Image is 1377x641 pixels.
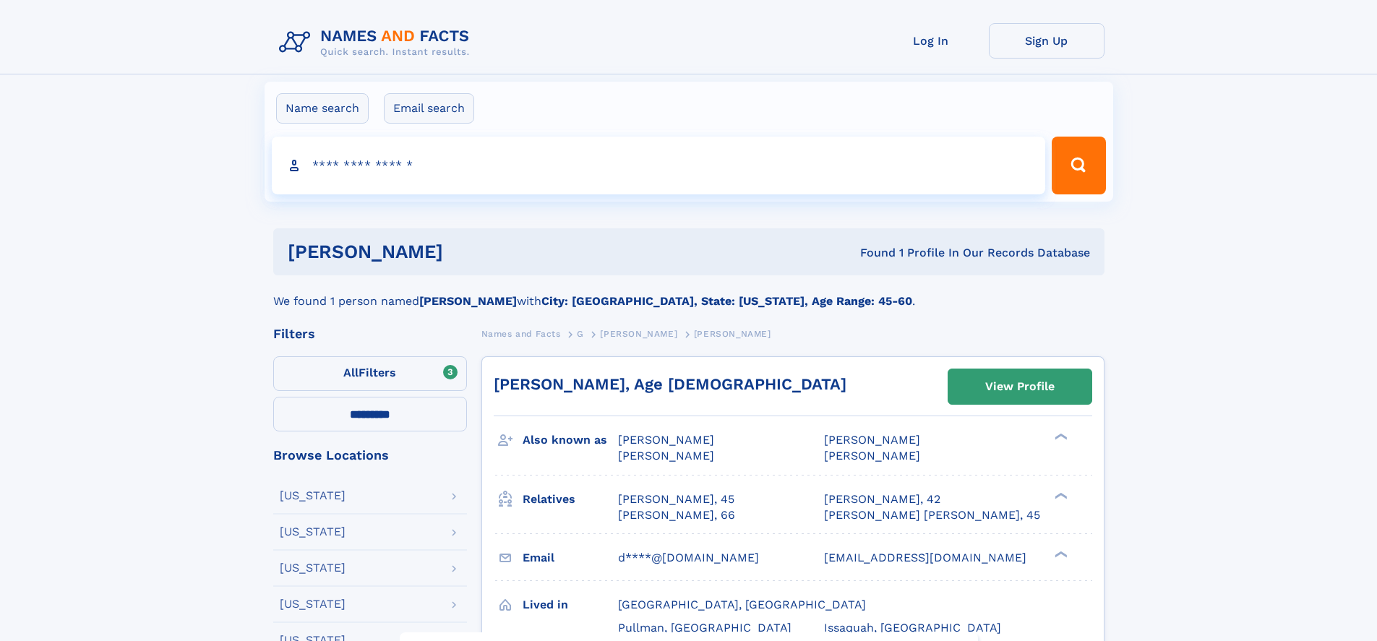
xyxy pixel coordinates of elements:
a: Log In [873,23,989,59]
div: [US_STATE] [280,526,346,538]
div: Found 1 Profile In Our Records Database [651,245,1090,261]
div: Filters [273,327,467,340]
b: City: [GEOGRAPHIC_DATA], State: [US_STATE], Age Range: 45-60 [541,294,912,308]
span: [GEOGRAPHIC_DATA], [GEOGRAPHIC_DATA] [618,598,866,611]
a: [PERSON_NAME], Age [DEMOGRAPHIC_DATA] [494,375,846,393]
span: [EMAIL_ADDRESS][DOMAIN_NAME] [824,551,1026,564]
div: [US_STATE] [280,562,346,574]
span: Issaquah, [GEOGRAPHIC_DATA] [824,621,1001,634]
label: Name search [276,93,369,124]
a: Sign Up [989,23,1104,59]
h3: Email [523,546,618,570]
span: [PERSON_NAME] [694,329,771,339]
b: [PERSON_NAME] [419,294,517,308]
button: Search Button [1052,137,1105,194]
div: ❯ [1051,491,1068,500]
span: [PERSON_NAME] [618,449,714,463]
div: We found 1 person named with . [273,275,1104,310]
a: G [577,324,584,343]
div: View Profile [985,370,1055,403]
div: [US_STATE] [280,598,346,610]
span: [PERSON_NAME] [600,329,677,339]
span: Pullman, [GEOGRAPHIC_DATA] [618,621,792,634]
a: [PERSON_NAME], 45 [618,491,734,507]
h1: [PERSON_NAME] [288,243,652,261]
span: G [577,329,584,339]
span: [PERSON_NAME] [618,433,714,447]
span: All [343,366,359,379]
span: [PERSON_NAME] [824,433,920,447]
a: [PERSON_NAME], 42 [824,491,940,507]
label: Email search [384,93,474,124]
div: Browse Locations [273,449,467,462]
h3: Relatives [523,487,618,512]
input: search input [272,137,1046,194]
a: [PERSON_NAME] [PERSON_NAME], 45 [824,507,1040,523]
h3: Also known as [523,428,618,452]
a: [PERSON_NAME], 66 [618,507,735,523]
div: ❯ [1051,432,1068,442]
div: ❯ [1051,549,1068,559]
a: [PERSON_NAME] [600,324,677,343]
h3: Lived in [523,593,618,617]
a: Names and Facts [481,324,561,343]
label: Filters [273,356,467,391]
div: [US_STATE] [280,490,346,502]
span: [PERSON_NAME] [824,449,920,463]
a: View Profile [948,369,1091,404]
img: Logo Names and Facts [273,23,481,62]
